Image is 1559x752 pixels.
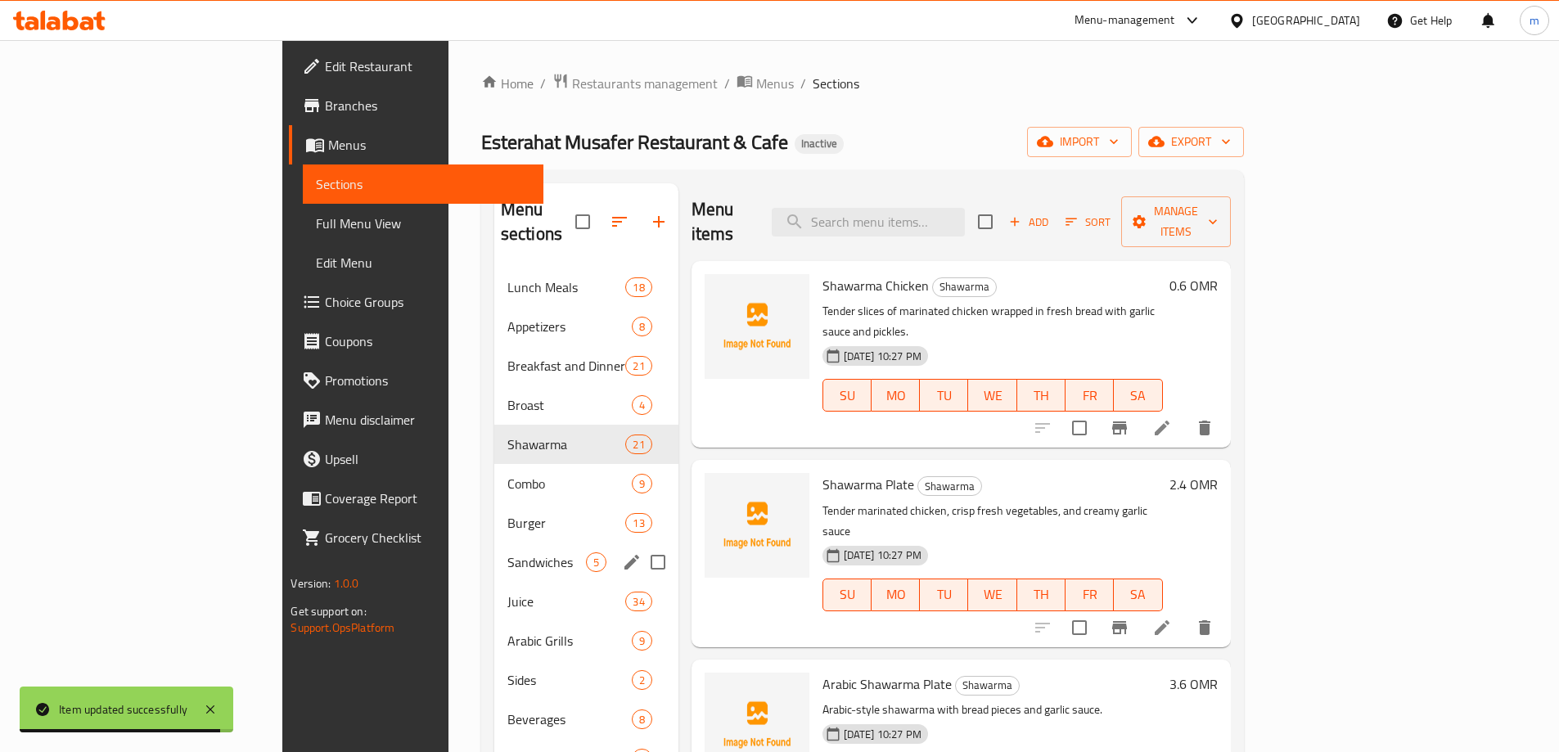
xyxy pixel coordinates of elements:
div: items [632,709,652,729]
a: Coupons [289,322,543,361]
span: Broast [507,395,632,415]
span: Sort sections [600,202,639,241]
span: [DATE] 10:27 PM [837,547,928,563]
span: 9 [633,633,651,649]
div: Shawarma21 [494,425,678,464]
span: Arabic Grills [507,631,632,651]
span: [DATE] 10:27 PM [837,349,928,364]
img: Shawarma Chicken [705,274,809,379]
span: FR [1072,583,1107,606]
span: 13 [626,516,651,531]
a: Menus [289,125,543,164]
span: Coupons [325,331,529,351]
h6: 2.4 OMR [1169,473,1218,496]
span: Breakfast and Dinner [507,356,626,376]
input: search [772,208,965,236]
span: 21 [626,358,651,374]
span: 21 [626,437,651,453]
span: Add item [1003,209,1055,235]
li: / [724,74,730,93]
div: items [625,435,651,454]
span: TH [1024,384,1059,408]
a: Coverage Report [289,479,543,518]
span: Sections [813,74,859,93]
span: Sandwiches [507,552,586,572]
button: TH [1017,379,1066,412]
span: Shawarma [507,435,626,454]
span: TU [926,583,962,606]
p: Arabic-style shawarma with bread pieces and garlic sauce. [822,700,1163,720]
div: items [625,277,651,297]
a: Menus [737,73,794,94]
span: export [1151,132,1231,152]
div: Breakfast and Dinner21 [494,346,678,385]
span: Burger [507,513,626,533]
nav: breadcrumb [481,73,1244,94]
button: FR [1066,379,1114,412]
a: Choice Groups [289,282,543,322]
span: Branches [325,96,529,115]
a: Restaurants management [552,73,718,94]
button: Sort [1061,209,1115,235]
a: Promotions [289,361,543,400]
div: Beverages8 [494,700,678,739]
span: m [1530,11,1539,29]
div: Shawarma [917,476,982,496]
span: 8 [633,712,651,727]
span: 5 [587,555,606,570]
span: Sections [316,174,529,194]
a: Full Menu View [303,204,543,243]
a: Support.OpsPlatform [291,617,394,638]
span: Shawarma Chicken [822,273,929,298]
span: Add [1007,213,1051,232]
a: Sections [303,164,543,204]
a: Branches [289,86,543,125]
span: Menu disclaimer [325,410,529,430]
span: SA [1120,384,1156,408]
span: Lunch Meals [507,277,626,297]
button: SA [1114,579,1162,611]
span: TU [926,384,962,408]
button: delete [1185,608,1224,647]
button: WE [968,379,1016,412]
span: Select to update [1062,411,1097,445]
span: Combo [507,474,632,493]
span: Restaurants management [572,74,718,93]
span: Version: [291,573,331,594]
a: Upsell [289,439,543,479]
button: TH [1017,579,1066,611]
p: Tender slices of marinated chicken wrapped in fresh bread with garlic sauce and pickles. [822,301,1163,342]
button: Branch-specific-item [1100,608,1139,647]
span: Promotions [325,371,529,390]
span: Arabic Shawarma Plate [822,672,952,696]
div: Appetizers8 [494,307,678,346]
a: Edit Menu [303,243,543,282]
button: SA [1114,379,1162,412]
div: Item updated successfully [59,700,187,718]
span: Juice [507,592,626,611]
span: Grocery Checklist [325,528,529,547]
span: Appetizers [507,317,632,336]
button: export [1138,127,1244,157]
div: items [625,356,651,376]
button: import [1027,127,1132,157]
span: [DATE] 10:27 PM [837,727,928,742]
span: 9 [633,476,651,492]
button: SU [822,379,872,412]
span: SU [830,384,865,408]
span: Beverages [507,709,632,729]
span: 34 [626,594,651,610]
button: MO [872,379,920,412]
button: TU [920,579,968,611]
span: Manage items [1134,201,1218,242]
span: Edit Restaurant [325,56,529,76]
span: Select to update [1062,610,1097,645]
span: Menus [756,74,794,93]
button: SU [822,579,872,611]
span: Sides [507,670,632,690]
span: Shawarma [933,277,996,296]
a: Grocery Checklist [289,518,543,557]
